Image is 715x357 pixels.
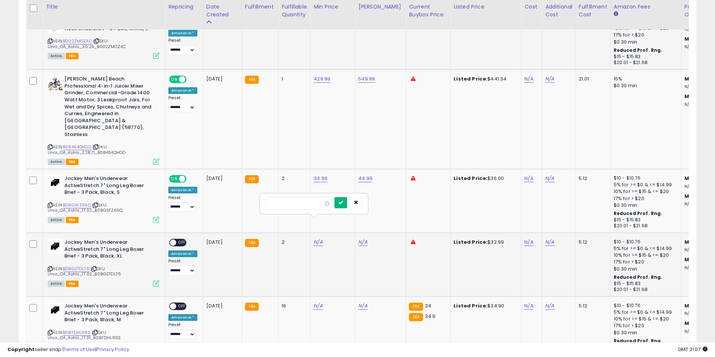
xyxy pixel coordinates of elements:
span: OFF [176,240,188,246]
div: Preset: [168,38,197,55]
span: FBA [66,53,79,59]
div: 17% for > $20 [614,195,676,202]
div: 15% [614,76,676,82]
div: Min Price [314,3,352,11]
div: 1 [282,76,305,82]
div: Amazon Fees [614,3,678,11]
span: FBA [66,281,79,287]
img: 31xS+R73nQL._SL40_.jpg [48,303,63,317]
div: Preset: [168,95,197,112]
div: $20.01 - $21.68 [614,223,676,229]
span: | SKU: Urva_OA_Kohls_228.71_B08464QHGD [48,144,125,155]
div: Fulfillment Cost [579,3,607,19]
span: FBA [66,217,79,223]
small: FBA [245,76,259,84]
a: 549.99 [358,75,375,83]
div: 17% for > $20 [614,32,676,38]
a: N/A [524,238,533,246]
span: All listings currently available for purchase on Amazon [48,281,65,287]
div: 10% for >= $15 & <= $20 [614,316,676,322]
span: All listings currently available for purchase on Amazon [48,159,65,165]
a: N/A [358,302,367,310]
div: Current Buybox Price [409,3,447,19]
a: N/A [314,302,322,310]
b: [PERSON_NAME] Beach Professional 4-in-1 Juicer Mixer Grinder, Commercial-Grade 1400 Watt Motor, 3... [64,76,155,140]
div: $0.30 min [614,39,676,45]
div: 10% for >= $15 & <= $20 [614,252,676,259]
a: B002ZMOZAC [63,38,92,44]
div: $0.30 min [614,266,676,272]
span: OFF [185,76,197,83]
a: N/A [545,175,554,182]
b: Reduced Prof. Rng. [614,274,662,280]
div: Preset: [168,195,197,212]
div: Amazon AI * [168,87,197,94]
b: Jockey Men's Underwear ActiveStretch 7" Long Leg Boxer Brief - 3 Pack, Black, S [64,175,155,198]
b: Max: [684,256,697,263]
div: seller snap | | [7,346,129,353]
div: Title [46,3,162,11]
small: Amazon Fees. [614,11,618,18]
div: 17% for > $20 [614,259,676,265]
img: 51VrwrkrcqL._SL40_.jpg [48,76,63,91]
div: $32.99 [454,239,515,246]
span: ON [170,76,179,83]
small: FBA [245,175,259,183]
a: B08FDHL99S [63,329,90,336]
div: 5% for >= $0 & <= $14.99 [614,309,676,316]
div: $15 - $15.83 [614,217,676,223]
b: Max: [684,35,697,42]
a: Terms of Use [64,346,95,353]
b: Max: [684,93,697,100]
span: All listings currently available for purchase on Amazon [48,217,65,223]
div: $36.00 [454,175,515,182]
b: Jockey Men's Underwear ActiveStretch 7" Long Leg Boxer Brief - 3 Pack, Black, M [64,303,155,325]
span: | SKU: Urva_OA_Kohls_17.02_B08G3FZ65Q [48,202,123,213]
a: N/A [314,238,322,246]
a: Privacy Policy [96,346,129,353]
div: ASIN: [48,18,159,58]
div: [DATE] [206,175,236,182]
a: N/A [524,175,533,182]
div: $0.30 min [614,202,676,209]
b: Reduced Prof. Rng. [614,210,662,217]
span: ON [170,176,179,182]
a: 34.99 [314,175,327,182]
small: FBA [245,239,259,247]
div: 2 [282,175,305,182]
b: Max: [684,193,697,200]
div: $15 - $15.83 [614,281,676,287]
a: N/A [545,302,554,310]
div: Preset: [168,259,197,275]
div: 5.12 [579,239,605,246]
a: B08G2TDL76 [63,266,89,272]
span: | SKU: Urva_OA_Kohls_17.02_B08G2TDL76 [48,266,121,277]
div: Repricing [168,3,200,11]
b: Listed Price: [454,238,487,246]
div: Additional Cost [545,3,572,19]
a: N/A [524,302,533,310]
div: Fulfillable Quantity [282,3,307,19]
a: 429.99 [314,75,330,83]
b: Jockey Men's Underwear ActiveStretch 7" Long Leg Boxer Brief - 3 Pack, Black, XL [64,239,155,262]
div: 5.12 [579,303,605,309]
div: $20.01 - $21.68 [614,287,676,293]
div: Fulfillment [245,3,275,11]
div: 5% for >= $0 & <= $14.99 [614,181,676,188]
small: FBA [409,313,423,321]
div: ASIN: [48,76,159,164]
div: [DATE] [206,239,236,246]
div: $34.90 [454,303,515,309]
span: 2025-08-10 21:07 GMT [678,346,708,353]
div: $15 - $15.83 [614,54,676,60]
div: 10% for >= $15 & <= $20 [614,188,676,195]
div: $441.34 [454,76,515,82]
div: $0.30 min [614,329,676,336]
div: Amazon AI * [168,314,197,321]
span: 34.9 [425,313,436,320]
span: FBA [66,159,79,165]
div: [DATE] [206,76,236,82]
a: 44.99 [358,175,372,182]
div: Preset: [168,322,197,339]
div: $10 - $10.76 [614,175,676,181]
